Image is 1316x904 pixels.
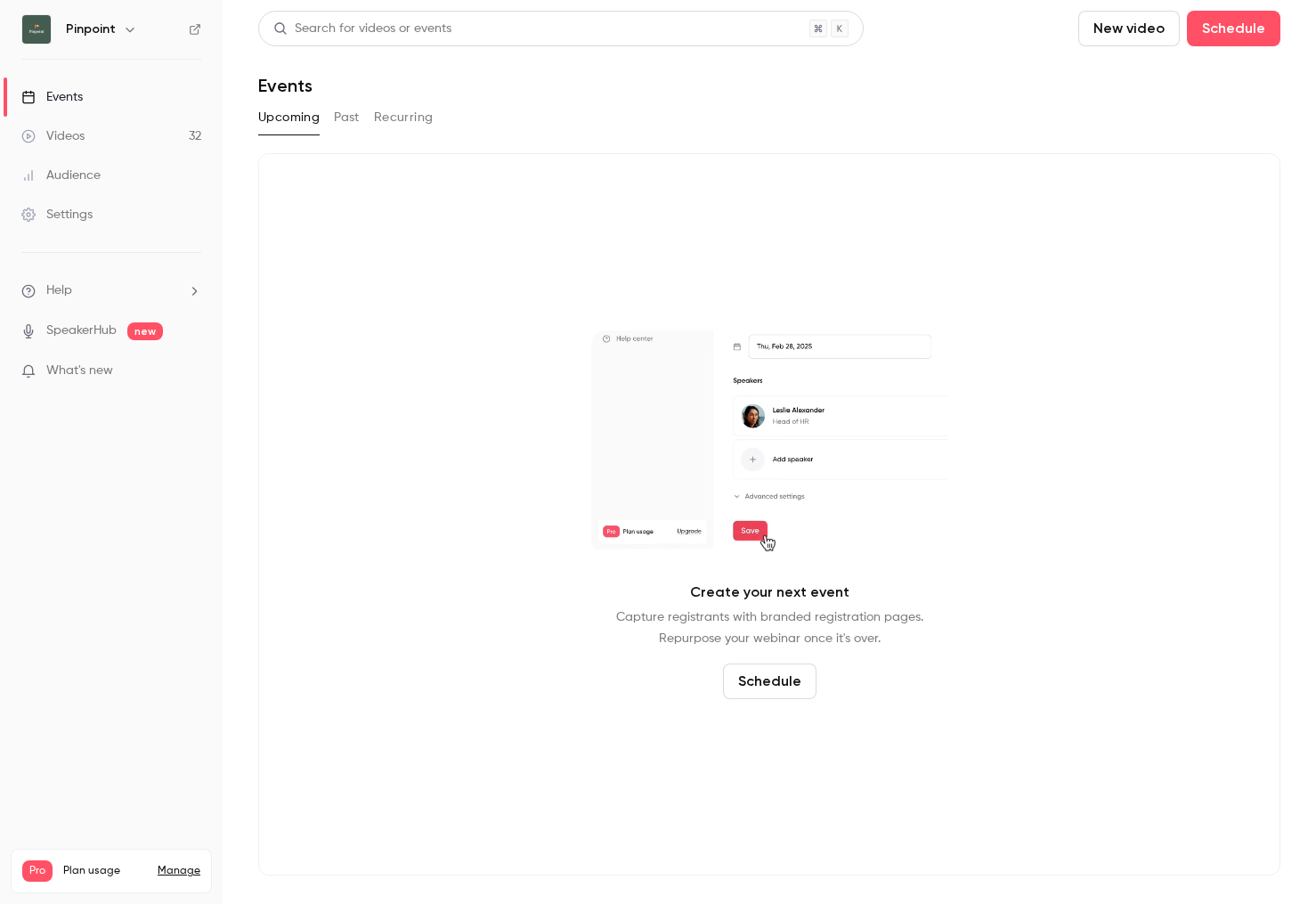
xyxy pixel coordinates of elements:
p: Create your next event [690,582,849,603]
div: Events [21,88,83,106]
div: Audience [21,167,101,184]
button: Past [334,103,360,132]
span: Pro [22,860,53,882]
span: 32 [169,884,180,895]
p: Videos [22,882,56,898]
span: new [127,322,163,340]
div: Videos [21,127,85,145]
p: / 90 [169,882,200,898]
a: Manage [158,864,200,878]
span: Help [46,281,72,300]
button: Upcoming [258,103,320,132]
p: Capture registrants with branded registration pages. Repurpose your webinar once it's over. [616,607,923,649]
span: Plan usage [63,864,147,878]
h6: Pinpoint [66,20,116,38]
img: Pinpoint [22,15,51,44]
span: What's new [46,362,113,380]
button: New video [1078,11,1180,46]
button: Schedule [1187,11,1280,46]
button: Schedule [723,664,816,699]
button: Recurring [374,103,434,132]
h1: Events [258,75,313,96]
div: Search for videos or events [273,20,451,38]
div: Settings [21,206,93,224]
iframe: Noticeable Trigger [180,363,201,379]
a: SpeakerHub [46,322,117,340]
li: help-dropdown-opener [21,281,201,300]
